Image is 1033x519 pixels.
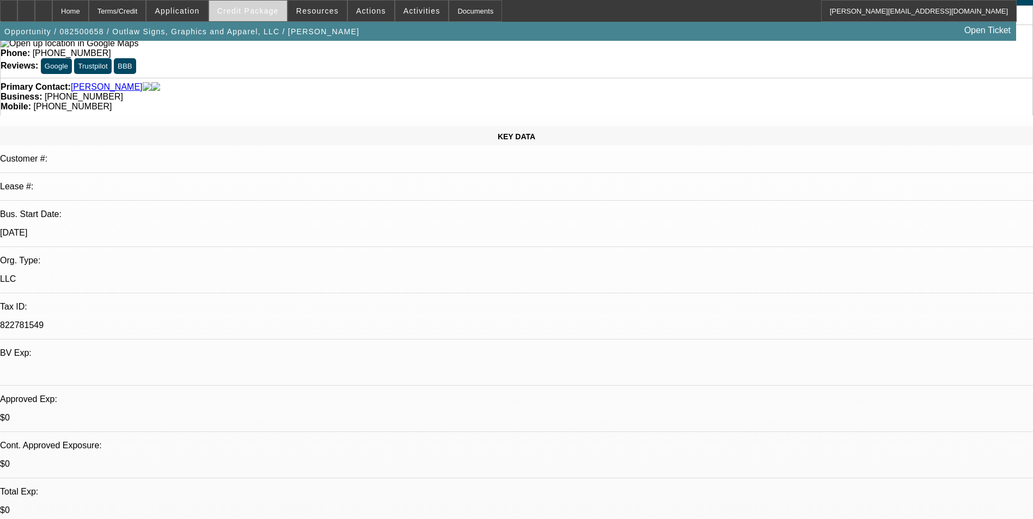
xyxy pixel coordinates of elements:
[74,58,111,74] button: Trustpilot
[1,39,138,48] a: View Google Maps
[1,92,42,101] strong: Business:
[33,48,111,58] span: [PHONE_NUMBER]
[143,82,151,92] img: facebook-icon.png
[45,92,123,101] span: [PHONE_NUMBER]
[1,82,71,92] strong: Primary Contact:
[960,21,1015,40] a: Open Ticket
[404,7,441,15] span: Activities
[288,1,347,21] button: Resources
[71,82,143,92] a: [PERSON_NAME]
[498,132,535,141] span: KEY DATA
[146,1,207,21] button: Application
[151,82,160,92] img: linkedin-icon.png
[348,1,394,21] button: Actions
[1,48,30,58] strong: Phone:
[217,7,279,15] span: Credit Package
[33,102,112,111] span: [PHONE_NUMBER]
[155,7,199,15] span: Application
[4,27,359,36] span: Opportunity / 082500658 / Outlaw Signs, Graphics and Apparel, LLC / [PERSON_NAME]
[1,61,38,70] strong: Reviews:
[41,58,72,74] button: Google
[356,7,386,15] span: Actions
[296,7,339,15] span: Resources
[395,1,449,21] button: Activities
[209,1,287,21] button: Credit Package
[114,58,136,74] button: BBB
[1,102,31,111] strong: Mobile:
